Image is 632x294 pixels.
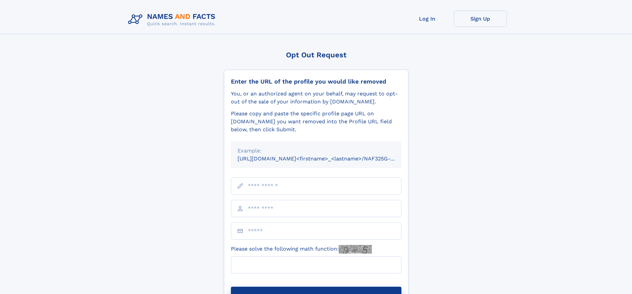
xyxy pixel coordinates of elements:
[238,155,414,162] small: [URL][DOMAIN_NAME]<firstname>_<lastname>/NAF325G-xxxxxxxx
[231,78,401,85] div: Enter the URL of the profile you would like removed
[231,90,401,106] div: You, or an authorized agent on your behalf, may request to opt-out of the sale of your informatio...
[401,11,454,27] a: Log In
[454,11,507,27] a: Sign Up
[125,11,221,29] img: Logo Names and Facts
[224,51,408,59] div: Opt Out Request
[231,245,372,254] label: Please solve the following math function:
[238,147,395,155] div: Example:
[231,110,401,134] div: Please copy and paste the specific profile page URL on [DOMAIN_NAME] you want removed into the Pr...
